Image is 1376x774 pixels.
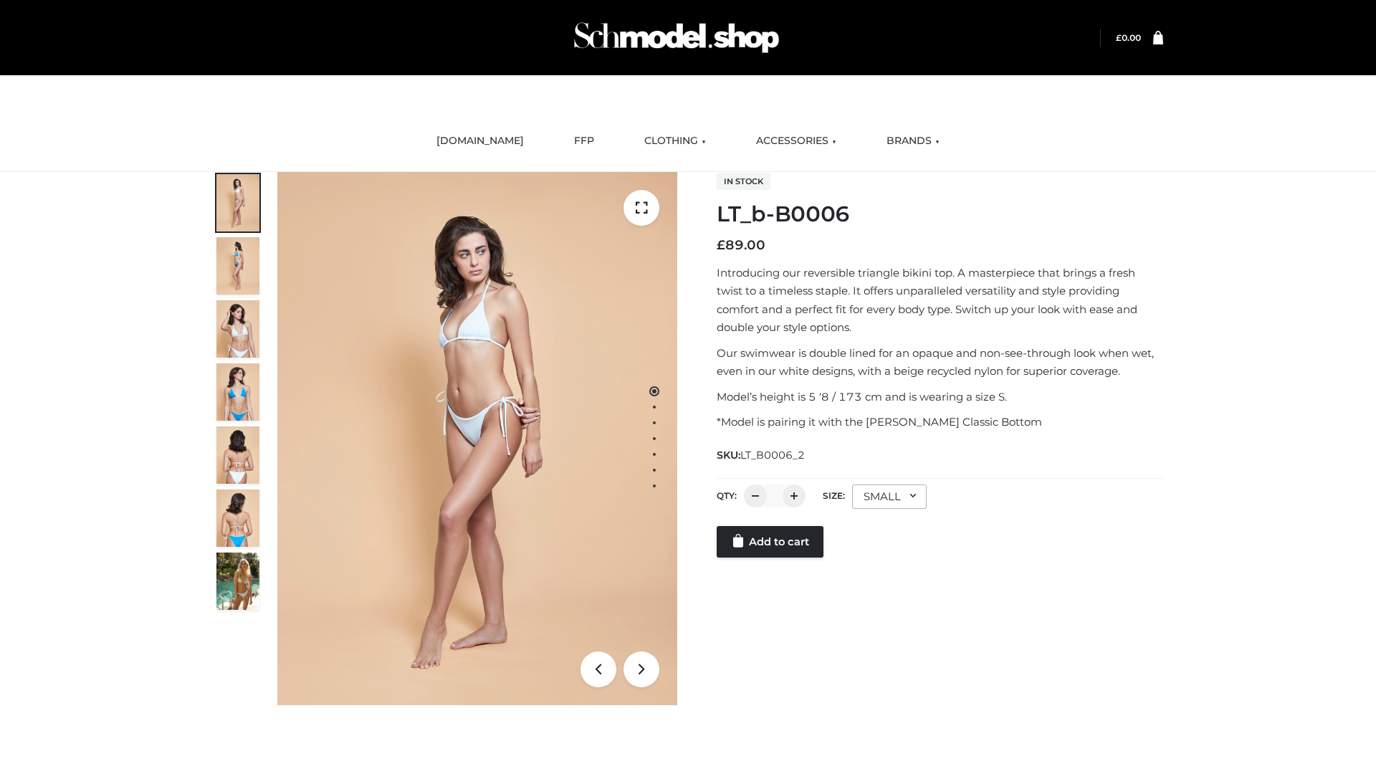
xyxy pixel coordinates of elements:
[216,426,259,484] img: ArielClassicBikiniTop_CloudNine_AzureSky_OW114ECO_7-scaled.jpg
[717,237,765,253] bdi: 89.00
[717,388,1163,406] p: Model’s height is 5 ‘8 / 173 cm and is wearing a size S.
[717,264,1163,337] p: Introducing our reversible triangle bikini top. A masterpiece that brings a fresh twist to a time...
[1116,32,1141,43] a: £0.00
[216,174,259,231] img: ArielClassicBikiniTop_CloudNine_AzureSky_OW114ECO_1-scaled.jpg
[740,449,805,462] span: LT_B0006_2
[1116,32,1141,43] bdi: 0.00
[216,363,259,421] img: ArielClassicBikiniTop_CloudNine_AzureSky_OW114ECO_4-scaled.jpg
[717,446,806,464] span: SKU:
[717,173,770,190] span: In stock
[216,553,259,610] img: Arieltop_CloudNine_AzureSky2.jpg
[717,344,1163,381] p: Our swimwear is double lined for an opaque and non-see-through look when wet, even in our white d...
[717,526,823,558] a: Add to cart
[216,300,259,358] img: ArielClassicBikiniTop_CloudNine_AzureSky_OW114ECO_3-scaled.jpg
[563,125,605,157] a: FFP
[717,237,725,253] span: £
[717,490,737,501] label: QTY:
[634,125,717,157] a: CLOTHING
[876,125,950,157] a: BRANDS
[717,413,1163,431] p: *Model is pairing it with the [PERSON_NAME] Classic Bottom
[717,201,1163,227] h1: LT_b-B0006
[823,490,845,501] label: Size:
[426,125,535,157] a: [DOMAIN_NAME]
[216,237,259,295] img: ArielClassicBikiniTop_CloudNine_AzureSky_OW114ECO_2-scaled.jpg
[852,484,927,509] div: SMALL
[569,9,784,66] img: Schmodel Admin 964
[216,489,259,547] img: ArielClassicBikiniTop_CloudNine_AzureSky_OW114ECO_8-scaled.jpg
[1116,32,1122,43] span: £
[277,172,677,705] img: LT_b-B0006
[745,125,847,157] a: ACCESSORIES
